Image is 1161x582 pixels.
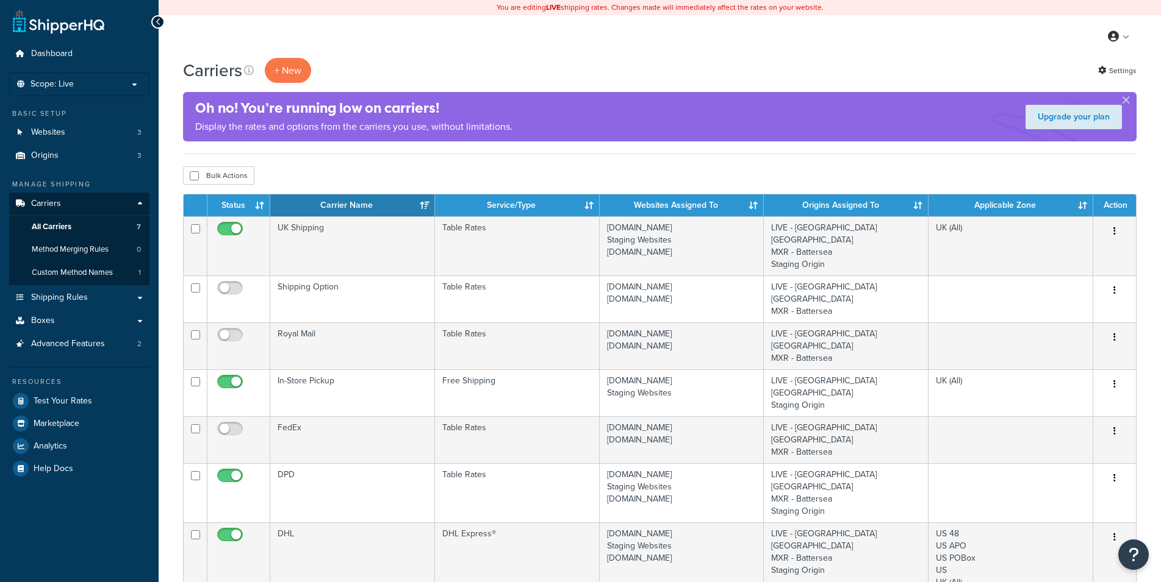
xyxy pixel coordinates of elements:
span: Analytics [34,441,67,452]
th: Origins Assigned To: activate to sort column ascending [764,194,929,216]
li: Origins [9,144,149,167]
a: ShipperHQ Home [13,9,104,34]
th: Websites Assigned To: activate to sort column ascending [600,194,764,216]
td: LIVE - [GEOGRAPHIC_DATA] [GEOGRAPHIC_DATA] MXR - Battersea Staging Origin [764,463,929,522]
li: Custom Method Names [9,261,149,284]
a: Analytics [9,435,149,457]
td: UK (All) [929,369,1093,416]
li: Carriers [9,193,149,285]
span: Boxes [31,316,55,326]
td: [DOMAIN_NAME] Staging Websites [DOMAIN_NAME] [600,463,764,522]
span: Test Your Rates [34,396,92,406]
th: Applicable Zone: activate to sort column ascending [929,194,1093,216]
b: LIVE [546,2,561,13]
a: Carriers [9,193,149,215]
a: Boxes [9,310,149,332]
td: Free Shipping [435,369,600,416]
td: [DOMAIN_NAME] Staging Websites [DOMAIN_NAME] [600,216,764,275]
td: UK Shipping [270,216,435,275]
span: Help Docs [34,464,73,474]
p: Display the rates and options from the carriers you use, without limitations. [195,118,512,135]
td: LIVE - [GEOGRAPHIC_DATA] [GEOGRAPHIC_DATA] Staging Origin [764,369,929,416]
a: Custom Method Names 1 [9,261,149,284]
h1: Carriers [183,59,242,82]
span: All Carriers [32,222,71,232]
span: Shipping Rules [31,293,88,303]
a: Help Docs [9,458,149,480]
span: Dashboard [31,49,73,59]
a: Method Merging Rules 0 [9,238,149,261]
td: Table Rates [435,463,600,522]
th: Service/Type: activate to sort column ascending [435,194,600,216]
td: LIVE - [GEOGRAPHIC_DATA] [GEOGRAPHIC_DATA] MXR - Battersea [764,275,929,322]
a: Advanced Features 2 [9,333,149,355]
span: Marketplace [34,419,79,429]
span: 1 [138,268,141,278]
td: Royal Mail [270,322,435,369]
span: Advanced Features [31,339,105,349]
span: 7 [137,222,141,232]
a: Origins 3 [9,144,149,167]
span: Origins [31,151,59,161]
button: Bulk Actions [183,166,254,185]
td: [DOMAIN_NAME] Staging Websites [600,369,764,416]
a: Test Your Rates [9,390,149,412]
span: 3 [137,151,142,161]
button: Open Resource Center [1118,539,1149,570]
span: 3 [137,127,142,138]
span: Websites [31,127,65,138]
td: [DOMAIN_NAME] [DOMAIN_NAME] [600,275,764,322]
span: 2 [137,339,142,349]
a: Shipping Rules [9,286,149,309]
td: [DOMAIN_NAME] [DOMAIN_NAME] [600,416,764,463]
td: Table Rates [435,275,600,322]
td: LIVE - [GEOGRAPHIC_DATA] [GEOGRAPHIC_DATA] MXR - Battersea Staging Origin [764,216,929,275]
td: Table Rates [435,216,600,275]
td: Table Rates [435,322,600,369]
td: In-Store Pickup [270,369,435,416]
th: Status: activate to sort column ascending [207,194,270,216]
a: Upgrade your plan [1026,105,1122,129]
li: Advanced Features [9,333,149,355]
a: Settings [1098,62,1137,79]
div: Basic Setup [9,108,149,119]
button: + New [265,58,311,83]
td: Table Rates [435,416,600,463]
td: UK (All) [929,216,1093,275]
span: Carriers [31,199,61,209]
li: Websites [9,121,149,144]
li: All Carriers [9,216,149,238]
a: All Carriers 7 [9,216,149,238]
a: Marketplace [9,413,149,435]
td: DPD [270,463,435,522]
span: 0 [137,244,141,255]
li: Method Merging Rules [9,238,149,261]
td: LIVE - [GEOGRAPHIC_DATA] [GEOGRAPHIC_DATA] MXR - Battersea [764,416,929,463]
td: Shipping Option [270,275,435,322]
a: Websites 3 [9,121,149,144]
h4: Oh no! You’re running low on carriers! [195,98,512,118]
a: Dashboard [9,43,149,65]
span: Method Merging Rules [32,244,109,255]
span: Custom Method Names [32,268,113,278]
td: LIVE - [GEOGRAPHIC_DATA] [GEOGRAPHIC_DATA] MXR - Battersea [764,322,929,369]
div: Manage Shipping [9,179,149,190]
span: Scope: Live [31,79,74,90]
th: Carrier Name: activate to sort column ascending [270,194,435,216]
td: FedEx [270,416,435,463]
th: Action [1093,194,1136,216]
td: [DOMAIN_NAME] [DOMAIN_NAME] [600,322,764,369]
div: Resources [9,377,149,387]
